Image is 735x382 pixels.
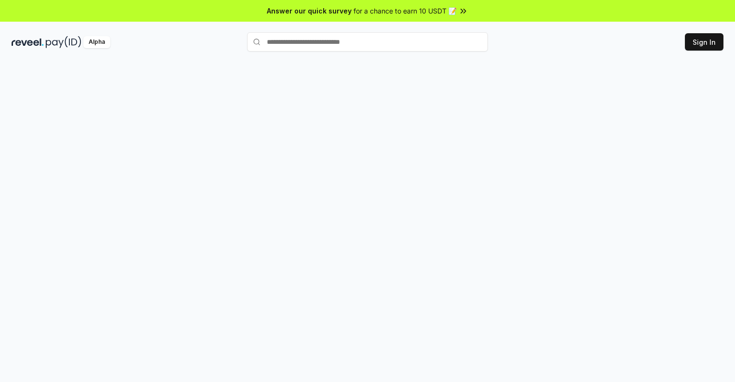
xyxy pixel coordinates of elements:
[83,36,110,48] div: Alpha
[46,36,81,48] img: pay_id
[12,36,44,48] img: reveel_dark
[685,33,723,51] button: Sign In
[267,6,352,16] span: Answer our quick survey
[354,6,457,16] span: for a chance to earn 10 USDT 📝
